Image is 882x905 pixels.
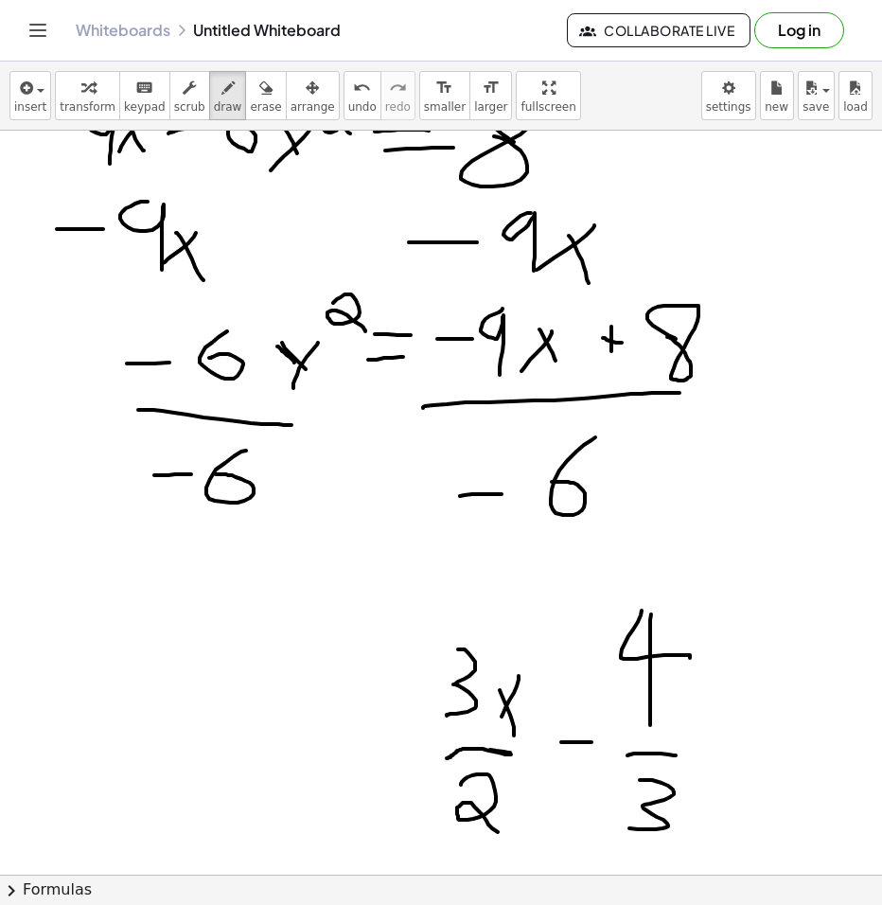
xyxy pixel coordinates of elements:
button: keyboardkeypad [119,71,170,120]
button: Log in [754,12,844,48]
span: smaller [424,100,466,114]
a: Whiteboards [76,21,170,40]
button: arrange [286,71,340,120]
button: format_sizelarger [469,71,512,120]
button: Toggle navigation [23,15,53,45]
span: load [843,100,868,114]
button: undoundo [344,71,381,120]
button: redoredo [380,71,415,120]
button: insert [9,71,51,120]
button: save [798,71,835,120]
button: scrub [169,71,210,120]
span: larger [474,100,507,114]
button: load [838,71,873,120]
span: scrub [174,100,205,114]
button: transform [55,71,120,120]
button: format_sizesmaller [419,71,470,120]
button: Collaborate Live [567,13,750,47]
span: Collaborate Live [583,22,734,39]
button: fullscreen [516,71,580,120]
span: keypad [124,100,166,114]
span: new [765,100,788,114]
i: keyboard [135,77,153,99]
span: settings [706,100,751,114]
button: draw [209,71,247,120]
span: fullscreen [520,100,575,114]
i: format_size [435,77,453,99]
span: erase [250,100,281,114]
span: insert [14,100,46,114]
span: arrange [291,100,335,114]
span: redo [385,100,411,114]
button: erase [245,71,286,120]
span: save [803,100,829,114]
button: new [760,71,794,120]
span: undo [348,100,377,114]
i: redo [389,77,407,99]
i: format_size [482,77,500,99]
span: transform [60,100,115,114]
button: settings [701,71,756,120]
i: undo [353,77,371,99]
span: draw [214,100,242,114]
